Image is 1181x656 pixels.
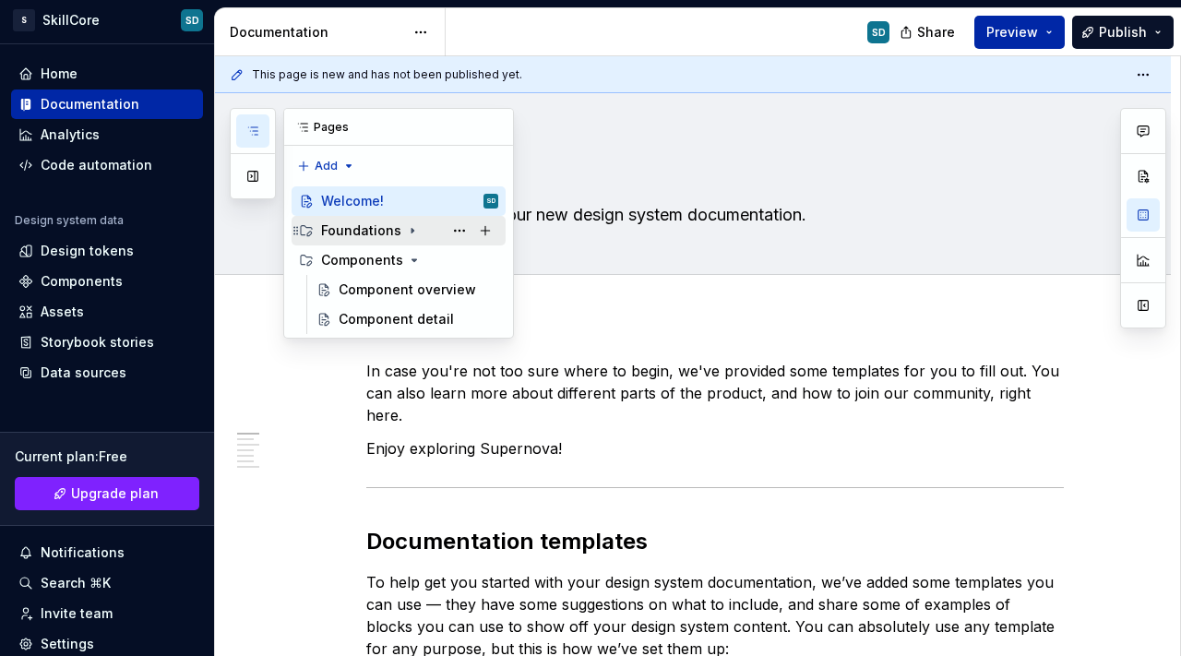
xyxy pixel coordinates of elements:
div: Storybook stories [41,333,154,352]
button: Share [890,16,967,49]
a: Invite team [11,599,203,628]
a: Home [11,59,203,89]
div: SD [185,13,199,28]
div: Documentation [41,95,139,113]
div: Components [292,245,506,275]
a: Storybook stories [11,328,203,357]
div: Component overview [339,280,476,299]
span: Preview [986,23,1038,42]
a: Components [11,267,203,296]
div: SD [872,25,886,40]
div: Component detail [339,310,454,328]
div: Design tokens [41,242,134,260]
span: Upgrade plan [71,484,159,503]
div: Data sources [41,364,126,382]
a: Documentation [11,89,203,119]
a: Analytics [11,120,203,149]
div: S [13,9,35,31]
button: Search ⌘K [11,568,203,598]
div: Assets [41,303,84,321]
div: SD [486,192,495,210]
div: Invite team [41,604,113,623]
a: Component detail [309,304,506,334]
button: Publish [1072,16,1174,49]
textarea: You’ve landed in your new design system documentation. [363,200,1060,230]
textarea: Welcome! [363,152,1060,197]
div: Notifications [41,543,125,562]
a: Assets [11,297,203,327]
span: Add [315,159,338,173]
div: Foundations [321,221,401,240]
a: Welcome!SD [292,186,506,216]
button: Upgrade plan [15,477,199,510]
a: Component overview [309,275,506,304]
h2: Documentation templates [366,527,1064,556]
span: Publish [1099,23,1147,42]
div: Components [321,251,403,269]
div: Home [41,65,78,83]
div: SkillCore [42,11,100,30]
div: Settings [41,635,94,653]
div: Design system data [15,213,124,228]
div: Page tree [292,186,506,334]
div: Code automation [41,156,152,174]
button: Notifications [11,538,203,567]
div: Foundations [292,216,506,245]
p: Enjoy exploring Supernova! [366,437,1064,459]
div: Current plan : Free [15,447,199,466]
a: Data sources [11,358,203,388]
div: Documentation [230,23,404,42]
a: Code automation [11,150,203,180]
div: Analytics [41,125,100,144]
div: Pages [284,109,513,146]
div: Components [41,272,123,291]
span: Share [917,23,955,42]
div: Search ⌘K [41,574,111,592]
button: Preview [974,16,1065,49]
span: This page is new and has not been published yet. [252,67,522,82]
div: Welcome! [321,192,384,210]
a: Design tokens [11,236,203,266]
button: Add [292,153,361,179]
p: In case you're not too sure where to begin, we've provided some templates for you to fill out. Yo... [366,360,1064,426]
